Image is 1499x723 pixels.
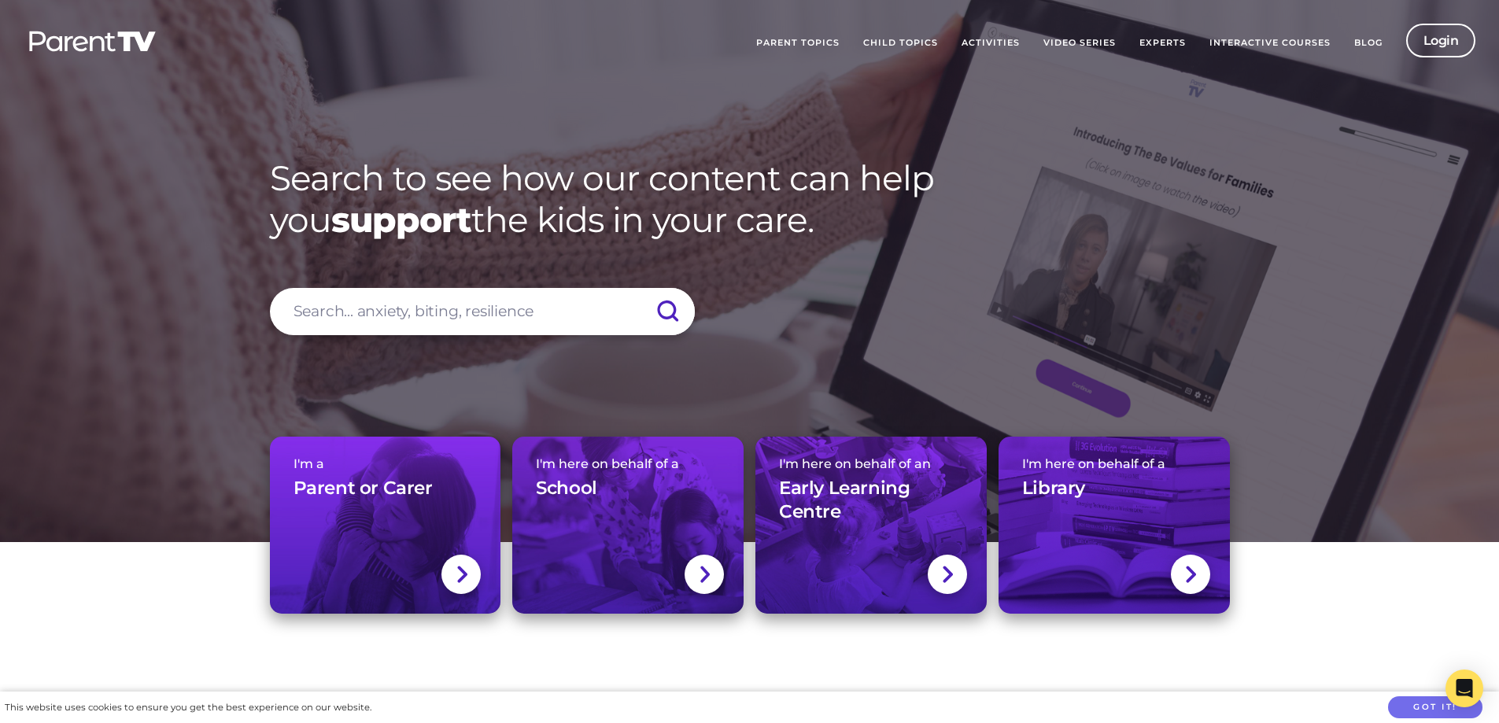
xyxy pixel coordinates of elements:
a: Activities [950,24,1032,63]
h3: Early Learning Centre [779,477,963,524]
button: Got it! [1388,696,1482,719]
h3: School [536,477,597,500]
img: parenttv-logo-white.4c85aaf.svg [28,30,157,53]
span: I'm here on behalf of a [536,456,720,471]
a: I'm here on behalf of aLibrary [999,437,1230,614]
span: I'm here on behalf of a [1022,456,1206,471]
h1: Search to see how our content can help you the kids in your care. [270,157,1230,241]
a: Interactive Courses [1198,24,1342,63]
a: Video Series [1032,24,1128,63]
a: Experts [1128,24,1198,63]
span: I'm here on behalf of an [779,456,963,471]
div: Open Intercom Messenger [1445,670,1483,707]
a: I'm here on behalf of anEarly Learning Centre [755,437,987,614]
img: svg+xml;base64,PHN2ZyBlbmFibGUtYmFja2dyb3VuZD0ibmV3IDAgMCAxNC44IDI1LjciIHZpZXdCb3g9IjAgMCAxNC44ID... [456,564,467,585]
img: svg+xml;base64,PHN2ZyBlbmFibGUtYmFja2dyb3VuZD0ibmV3IDAgMCAxNC44IDI1LjciIHZpZXdCb3g9IjAgMCAxNC44ID... [1184,564,1196,585]
input: Submit [640,288,695,335]
div: This website uses cookies to ensure you get the best experience on our website. [5,699,371,716]
h3: Library [1022,477,1085,500]
a: Parent Topics [744,24,851,63]
a: Blog [1342,24,1394,63]
a: I'm aParent or Carer [270,437,501,614]
a: Login [1406,24,1476,57]
input: Search... anxiety, biting, resilience [270,288,695,335]
strong: support [331,198,471,241]
img: svg+xml;base64,PHN2ZyBlbmFibGUtYmFja2dyb3VuZD0ibmV3IDAgMCAxNC44IDI1LjciIHZpZXdCb3g9IjAgMCAxNC44ID... [941,564,953,585]
img: svg+xml;base64,PHN2ZyBlbmFibGUtYmFja2dyb3VuZD0ibmV3IDAgMCAxNC44IDI1LjciIHZpZXdCb3g9IjAgMCAxNC44ID... [699,564,711,585]
span: I'm a [294,456,478,471]
a: Child Topics [851,24,950,63]
a: I'm here on behalf of aSchool [512,437,744,614]
h3: Parent or Carer [294,477,433,500]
